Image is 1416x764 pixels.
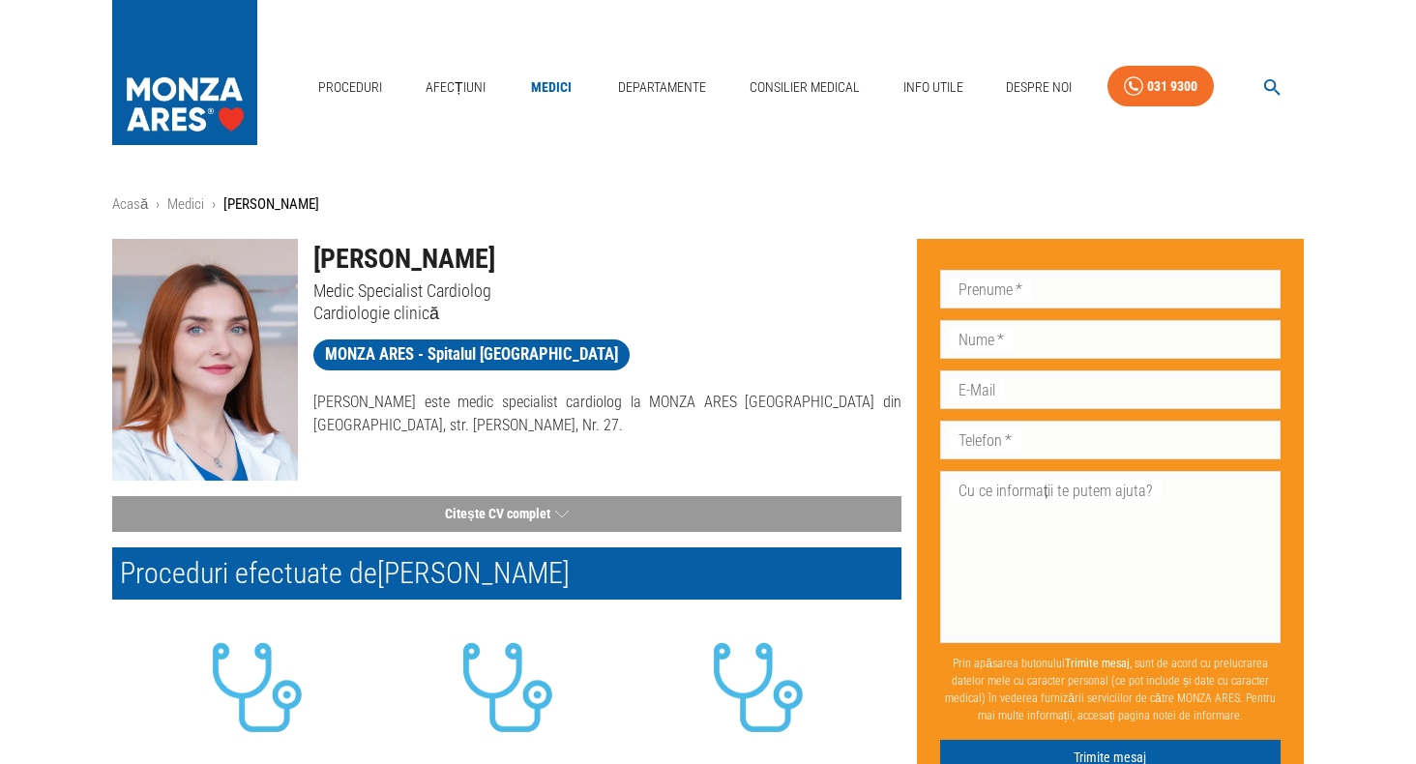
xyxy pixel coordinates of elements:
[313,279,901,302] p: Medic Specialist Cardiolog
[112,496,901,532] button: Citește CV complet
[940,647,1281,732] p: Prin apăsarea butonului , sunt de acord cu prelucrarea datelor mele cu caracter personal (ce pot ...
[112,193,1304,216] nav: breadcrumb
[310,68,390,107] a: Proceduri
[313,391,901,437] p: [PERSON_NAME] este medic specialist cardiolog la MONZA ARES [GEOGRAPHIC_DATA] din [GEOGRAPHIC_DAT...
[896,68,971,107] a: Info Utile
[1147,74,1197,99] div: 031 9300
[520,68,582,107] a: Medici
[998,68,1079,107] a: Despre Noi
[1065,657,1130,670] b: Trimite mesaj
[1107,66,1214,107] a: 031 9300
[418,68,493,107] a: Afecțiuni
[313,342,630,367] span: MONZA ARES - Spitalul [GEOGRAPHIC_DATA]
[167,195,204,213] a: Medici
[742,68,868,107] a: Consilier Medical
[313,339,630,370] a: MONZA ARES - Spitalul [GEOGRAPHIC_DATA]
[112,547,901,600] h2: Proceduri efectuate de [PERSON_NAME]
[156,193,160,216] li: ›
[112,239,298,481] img: Dr. Irina Macovei Dorobanțu
[313,239,901,279] h1: [PERSON_NAME]
[610,68,714,107] a: Departamente
[212,193,216,216] li: ›
[112,195,148,213] a: Acasă
[313,302,901,324] p: Cardiologie clinică
[223,193,319,216] p: [PERSON_NAME]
